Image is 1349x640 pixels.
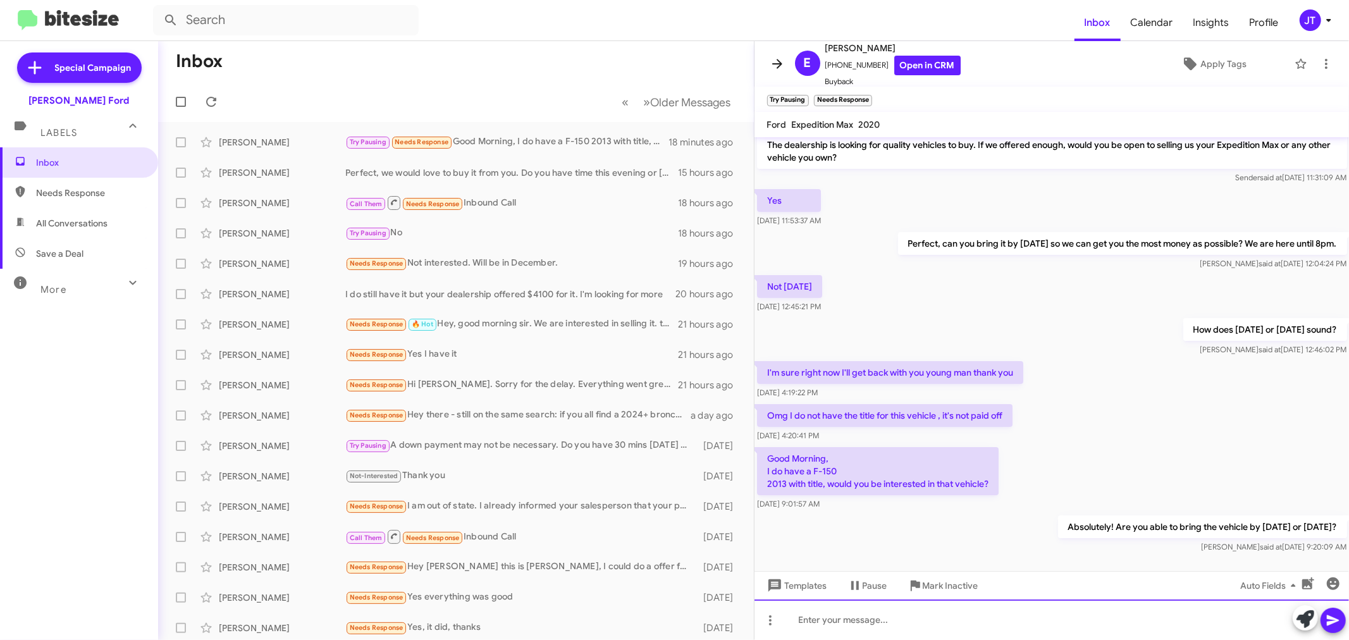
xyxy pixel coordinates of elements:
[36,187,144,199] span: Needs Response
[694,591,744,604] div: [DATE]
[678,348,744,361] div: 21 hours ago
[350,563,403,571] span: Needs Response
[757,275,822,298] p: Not [DATE]
[694,561,744,574] div: [DATE]
[40,284,66,295] span: More
[1230,574,1311,597] button: Auto Fields
[350,381,403,389] span: Needs Response
[1183,318,1346,341] p: How does [DATE] or [DATE] sound?
[345,226,678,240] div: No
[1200,259,1346,268] span: [PERSON_NAME] [DATE] 12:04:24 PM
[678,227,744,240] div: 18 hours ago
[350,502,403,510] span: Needs Response
[897,574,989,597] button: Mark Inactive
[804,53,811,73] span: E
[55,61,132,74] span: Special Campaign
[219,531,345,543] div: [PERSON_NAME]
[350,138,386,146] span: Try Pausing
[863,574,887,597] span: Pause
[395,138,448,146] span: Needs Response
[176,51,223,71] h1: Inbox
[345,590,694,605] div: Yes everything was good
[1289,9,1335,31] button: JT
[345,620,694,635] div: Yes, it did, thanks
[757,404,1013,427] p: Omg I do not have the title for this vehicle , it's not paid off
[350,350,403,359] span: Needs Response
[345,288,675,300] div: I do still have it but your dealership offered $4100 for it. I'm looking for more
[678,197,744,209] div: 18 hours ago
[350,200,383,208] span: Call Them
[345,529,694,545] div: Inbound Call
[825,56,961,75] span: [PHONE_NUMBER]
[694,531,744,543] div: [DATE]
[350,472,398,480] span: Not-Interested
[219,470,345,483] div: [PERSON_NAME]
[219,591,345,604] div: [PERSON_NAME]
[219,500,345,513] div: [PERSON_NAME]
[219,136,345,149] div: [PERSON_NAME]
[345,135,668,149] div: Good Morning, I do have a F-150 2013 with title, would you be interested in that vehicle?
[345,256,678,271] div: Not interested. Will be in December.
[814,95,872,106] small: Needs Response
[345,166,678,179] div: Perfect, we would love to buy it from you. Do you have time this evening or [DATE] to bring the v...
[40,127,77,138] span: Labels
[345,469,694,483] div: Thank you
[1300,9,1321,31] div: JT
[1138,52,1288,75] button: Apply Tags
[757,447,999,495] p: Good Morning, I do have a F-150 2013 with title, would you be interested in that vehicle?
[29,94,130,107] div: [PERSON_NAME] Ford
[345,499,694,514] div: I am out of state. I already informed your salesperson that your price is more than Im willing to...
[757,302,821,311] span: [DATE] 12:45:21 PM
[757,499,820,508] span: [DATE] 9:01:57 AM
[345,195,678,211] div: Inbound Call
[350,411,403,419] span: Needs Response
[219,622,345,634] div: [PERSON_NAME]
[153,5,419,35] input: Search
[691,409,744,422] div: a day ago
[1240,4,1289,41] span: Profile
[694,622,744,634] div: [DATE]
[350,593,403,601] span: Needs Response
[36,217,108,230] span: All Conversations
[345,560,694,574] div: Hey [PERSON_NAME] this is [PERSON_NAME], I could do a offer for you, if you can get me a 2026 mus...
[219,288,345,300] div: [PERSON_NAME]
[350,259,403,268] span: Needs Response
[765,574,827,597] span: Templates
[17,52,142,83] a: Special Campaign
[825,75,961,88] span: Buyback
[1183,4,1240,41] a: Insights
[406,534,460,542] span: Needs Response
[757,361,1023,384] p: I'm sure right now I'll get back with you young man thank you
[350,229,386,237] span: Try Pausing
[1240,574,1301,597] span: Auto Fields
[757,216,821,225] span: [DATE] 11:53:37 AM
[678,379,744,391] div: 21 hours ago
[675,288,744,300] div: 20 hours ago
[678,318,744,331] div: 21 hours ago
[345,408,691,422] div: Hey there - still on the same search: if you all find a 2024+ bronco sport with AWD, power seatin...
[767,119,787,130] span: Ford
[755,574,837,597] button: Templates
[345,347,678,362] div: Yes I have it
[923,574,978,597] span: Mark Inactive
[615,89,637,115] button: Previous
[694,500,744,513] div: [DATE]
[1259,345,1281,354] span: said at
[1201,542,1346,551] span: [PERSON_NAME] [DATE] 9:20:09 AM
[350,624,403,632] span: Needs Response
[694,440,744,452] div: [DATE]
[36,156,144,169] span: Inbox
[1075,4,1121,41] span: Inbox
[651,95,731,109] span: Older Messages
[757,189,821,212] p: Yes
[767,95,809,106] small: Try Pausing
[615,89,739,115] nav: Page navigation example
[678,257,744,270] div: 19 hours ago
[219,379,345,391] div: [PERSON_NAME]
[412,320,433,328] span: 🔥 Hot
[897,232,1346,255] p: Perfect, can you bring it by [DATE] so we can get you the most money as possible? We are here unt...
[345,438,694,453] div: A down payment may not be necessary. Do you have 30 mins [DATE] or [DATE] to stop by to get some ...
[1260,542,1282,551] span: said at
[825,40,961,56] span: [PERSON_NAME]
